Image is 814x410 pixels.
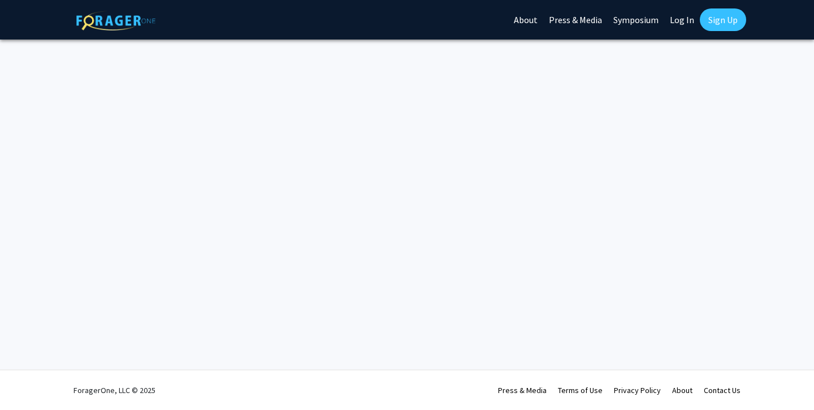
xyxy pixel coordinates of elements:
div: ForagerOne, LLC © 2025 [73,370,155,410]
a: Privacy Policy [614,385,661,395]
img: ForagerOne Logo [76,11,155,30]
a: Contact Us [704,385,741,395]
a: Sign Up [700,8,746,31]
a: About [672,385,692,395]
a: Press & Media [498,385,547,395]
a: Terms of Use [558,385,603,395]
